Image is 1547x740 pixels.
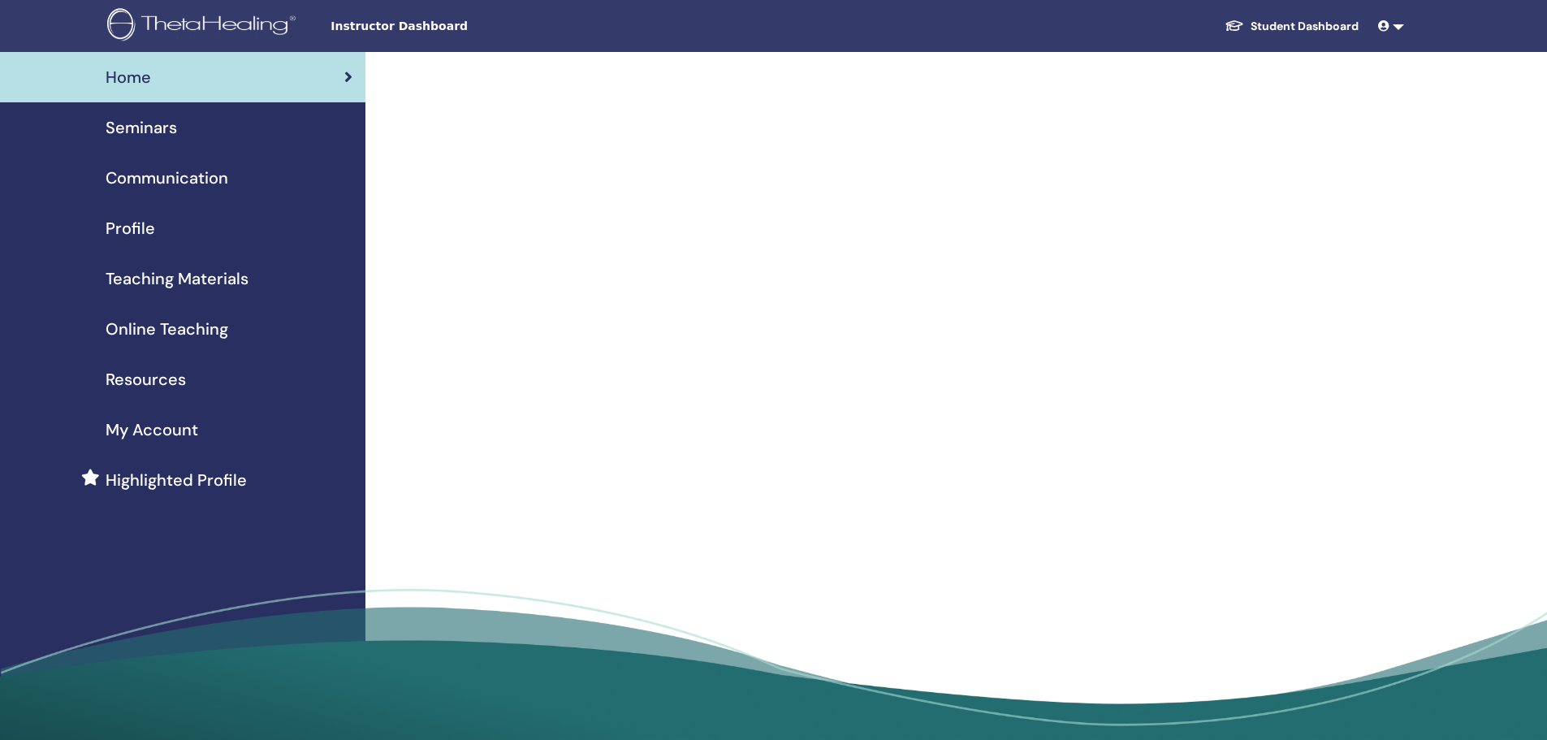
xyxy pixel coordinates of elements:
[106,468,247,492] span: Highlighted Profile
[1225,19,1244,32] img: graduation-cap-white.svg
[106,266,248,291] span: Teaching Materials
[106,418,198,442] span: My Account
[106,166,228,190] span: Communication
[106,317,228,341] span: Online Teaching
[1212,11,1372,41] a: Student Dashboard
[331,18,574,35] span: Instructor Dashboard
[106,65,151,89] span: Home
[106,115,177,140] span: Seminars
[107,8,301,45] img: logo.png
[106,367,186,392] span: Resources
[106,216,155,240] span: Profile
